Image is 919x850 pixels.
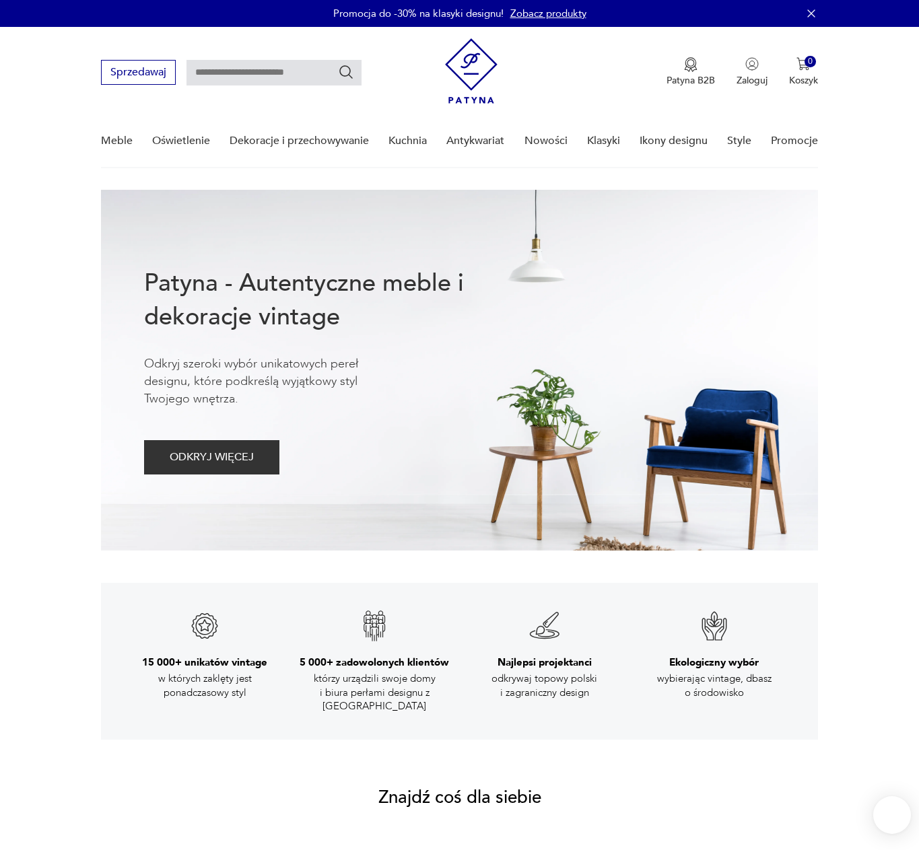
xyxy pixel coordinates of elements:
p: w których zaklęty jest ponadczasowy styl [131,672,279,699]
a: Sprzedawaj [101,69,176,78]
a: Nowości [524,115,568,167]
button: Sprzedawaj [101,60,176,85]
a: Ikony designu [640,115,708,167]
img: Znak gwarancji jakości [358,610,390,642]
a: Promocje [771,115,818,167]
a: Ikona medaluPatyna B2B [667,57,715,87]
button: 0Koszyk [789,57,818,87]
button: Szukaj [338,64,354,80]
img: Znak gwarancji jakości [698,610,730,642]
a: ODKRYJ WIĘCEJ [144,454,279,463]
a: Antykwariat [446,115,504,167]
a: Meble [101,115,133,167]
a: Klasyki [587,115,620,167]
h3: Ekologiczny wybór [669,656,759,669]
a: Dekoracje i przechowywanie [230,115,369,167]
button: ODKRYJ WIĘCEJ [144,440,279,474]
h3: 15 000+ unikatów vintage [142,656,267,669]
a: Oświetlenie [152,115,210,167]
a: Zobacz produkty [510,7,586,20]
p: Odkryj szeroki wybór unikatowych pereł designu, które podkreślą wyjątkowy styl Twojego wnętrza. [144,355,400,408]
h2: Znajdź coś dla siebie [378,789,541,806]
img: Znak gwarancji jakości [189,610,221,642]
div: 0 [805,56,816,67]
p: Promocja do -30% na klasyki designu! [333,7,504,20]
h3: 5 000+ zadowolonych klientów [300,656,449,669]
p: Zaloguj [737,74,768,87]
button: Zaloguj [737,57,768,87]
img: Ikona medalu [684,57,697,72]
h3: Najlepsi projektanci [498,656,592,669]
iframe: Smartsupp widget button [873,796,911,834]
p: Koszyk [789,74,818,87]
img: Znak gwarancji jakości [529,610,561,642]
p: Patyna B2B [667,74,715,87]
h1: Patyna - Autentyczne meble i dekoracje vintage [144,267,508,334]
a: Kuchnia [388,115,427,167]
button: Patyna B2B [667,57,715,87]
p: odkrywaj topowy polski i zagraniczny design [471,672,619,699]
img: Ikonka użytkownika [745,57,759,71]
img: Ikona koszyka [796,57,810,71]
a: Style [727,115,751,167]
img: Patyna - sklep z meblami i dekoracjami vintage [445,38,498,104]
p: którzy urządzili swoje domy i biura perłami designu z [GEOGRAPHIC_DATA] [300,672,448,713]
p: wybierając vintage, dbasz o środowisko [640,672,788,699]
